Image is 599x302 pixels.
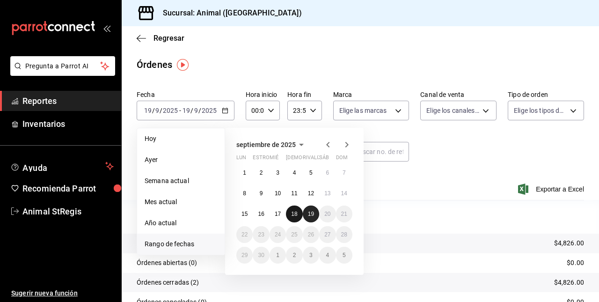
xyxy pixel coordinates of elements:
button: 21 de septiembre de 2025 [336,206,352,222]
button: 5 de septiembre de 2025 [303,164,319,181]
button: 4 de septiembre de 2025 [286,164,302,181]
abbr: 28 de septiembre de 2025 [341,231,347,238]
p: $0.00 [567,258,584,268]
button: 3 de octubre de 2025 [303,247,319,264]
button: 5 de octubre de 2025 [336,247,352,264]
span: Elige los tipos de orden [514,106,567,115]
button: 11 de septiembre de 2025 [286,185,302,202]
button: 29 de septiembre de 2025 [236,247,253,264]
label: Canal de venta [420,91,497,98]
span: Año actual [145,218,217,228]
p: $4,826.00 [554,278,584,287]
button: 18 de septiembre de 2025 [286,206,302,222]
button: 28 de septiembre de 2025 [336,226,352,243]
abbr: 29 de septiembre de 2025 [241,252,248,258]
p: $4,826.00 [554,238,584,248]
input: -- [194,107,198,114]
button: 15 de septiembre de 2025 [236,206,253,222]
abbr: miércoles [270,155,278,164]
abbr: 30 de septiembre de 2025 [258,252,264,258]
label: Tipo de orden [508,91,584,98]
abbr: 22 de septiembre de 2025 [241,231,248,238]
abbr: 5 de septiembre de 2025 [309,169,313,176]
button: 20 de septiembre de 2025 [319,206,336,222]
input: -- [144,107,152,114]
abbr: 23 de septiembre de 2025 [258,231,264,238]
button: 27 de septiembre de 2025 [319,226,336,243]
span: - [179,107,181,114]
abbr: 20 de septiembre de 2025 [324,211,330,217]
abbr: 7 de septiembre de 2025 [343,169,346,176]
font: Sugerir nueva función [11,289,78,297]
button: 24 de septiembre de 2025 [270,226,286,243]
abbr: 3 de septiembre de 2025 [276,169,279,176]
abbr: 4 de septiembre de 2025 [293,169,296,176]
abbr: 26 de septiembre de 2025 [308,231,314,238]
button: Regresar [137,34,184,43]
span: Elige los canales de venta [426,106,479,115]
button: 3 de septiembre de 2025 [270,164,286,181]
abbr: 15 de septiembre de 2025 [241,211,248,217]
button: 16 de septiembre de 2025 [253,206,269,222]
button: 19 de septiembre de 2025 [303,206,319,222]
button: 17 de septiembre de 2025 [270,206,286,222]
abbr: 18 de septiembre de 2025 [291,211,297,217]
button: 1 de octubre de 2025 [270,247,286,264]
button: 22 de septiembre de 2025 [236,226,253,243]
button: 7 de septiembre de 2025 [336,164,352,181]
span: / [160,107,162,114]
span: Semana actual [145,176,217,186]
div: Órdenes [137,58,172,72]
button: 1 de septiembre de 2025 [236,164,253,181]
abbr: 19 de septiembre de 2025 [308,211,314,217]
span: / [198,107,201,114]
span: Pregunta a Parrot AI [25,61,101,71]
abbr: 10 de septiembre de 2025 [275,190,281,197]
abbr: 16 de septiembre de 2025 [258,211,264,217]
abbr: 27 de septiembre de 2025 [324,231,330,238]
label: Marca [333,91,409,98]
button: 25 de septiembre de 2025 [286,226,302,243]
button: 8 de septiembre de 2025 [236,185,253,202]
abbr: 9 de septiembre de 2025 [260,190,263,197]
button: 2 de octubre de 2025 [286,247,302,264]
button: open_drawer_menu [103,24,110,32]
span: Hoy [145,134,217,144]
abbr: 11 de septiembre de 2025 [291,190,297,197]
abbr: 8 de septiembre de 2025 [243,190,246,197]
abbr: lunes [236,155,246,164]
p: Órdenes abiertas (0) [137,258,197,268]
label: Hora fin [287,91,321,98]
a: Pregunta a Parrot AI [7,68,115,78]
input: -- [155,107,160,114]
img: Marcador de información sobre herramientas [177,59,189,71]
abbr: domingo [336,155,348,164]
abbr: 3 de octubre de 2025 [309,252,313,258]
button: 14 de septiembre de 2025 [336,185,352,202]
button: 30 de septiembre de 2025 [253,247,269,264]
abbr: 13 de septiembre de 2025 [324,190,330,197]
abbr: 1 de octubre de 2025 [276,252,279,258]
p: Órdenes cerradas (2) [137,278,199,287]
span: Rango de fechas [145,239,217,249]
label: Fecha [137,91,234,98]
abbr: 2 de septiembre de 2025 [260,169,263,176]
font: Recomienda Parrot [22,184,96,193]
button: 9 de septiembre de 2025 [253,185,269,202]
abbr: 12 de septiembre de 2025 [308,190,314,197]
abbr: 2 de octubre de 2025 [293,252,296,258]
abbr: 17 de septiembre de 2025 [275,211,281,217]
button: 4 de octubre de 2025 [319,247,336,264]
abbr: 4 de octubre de 2025 [326,252,329,258]
span: Regresar [153,34,184,43]
button: 13 de septiembre de 2025 [319,185,336,202]
span: Elige las marcas [339,106,387,115]
span: / [152,107,155,114]
h3: Sucursal: Animal ([GEOGRAPHIC_DATA]) [155,7,302,19]
font: Exportar a Excel [536,185,584,193]
abbr: martes [253,155,282,164]
button: 26 de septiembre de 2025 [303,226,319,243]
label: Hora inicio [246,91,280,98]
span: Ayer [145,155,217,165]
